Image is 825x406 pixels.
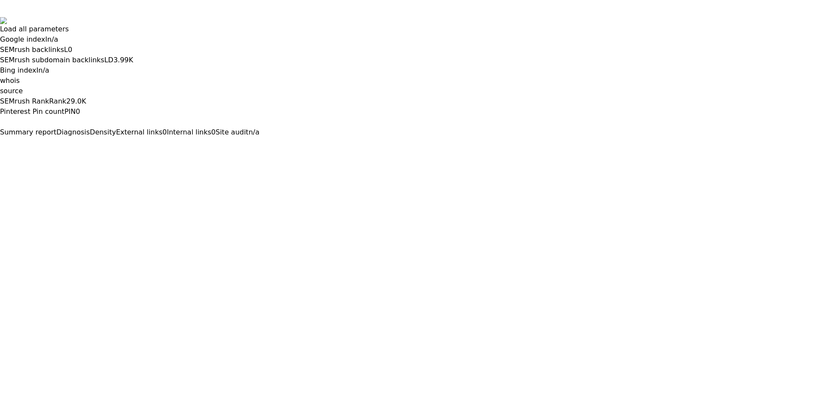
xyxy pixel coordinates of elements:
[64,107,76,116] span: PIN
[64,46,68,54] span: L
[49,97,66,105] span: Rank
[248,128,259,136] span: n/a
[56,128,90,136] span: Diagnosis
[167,128,211,136] span: Internal links
[104,56,113,64] span: LD
[216,128,249,136] span: Site audit
[90,128,116,136] span: Density
[113,56,133,64] a: 3.99K
[116,128,162,136] span: External links
[47,35,58,43] a: n/a
[37,66,39,74] span: I
[76,107,80,116] a: 0
[216,128,260,136] a: Site auditn/a
[162,128,167,136] span: 0
[66,97,86,105] a: 29.0K
[45,35,47,43] span: I
[68,46,72,54] a: 0
[38,66,49,74] a: n/a
[211,128,216,136] span: 0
